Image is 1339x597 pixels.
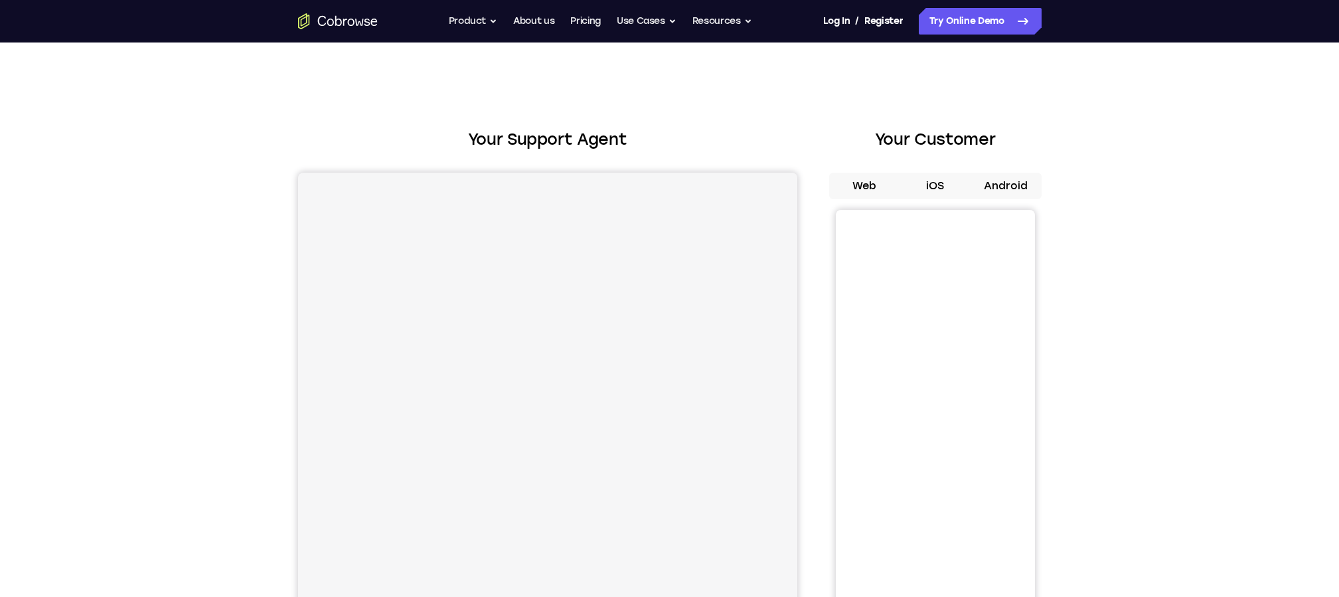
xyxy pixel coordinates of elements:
[829,128,1042,151] h2: Your Customer
[971,173,1042,199] button: Android
[692,8,752,35] button: Resources
[864,8,903,35] a: Register
[298,13,378,29] a: Go to the home page
[823,8,850,35] a: Log In
[513,8,554,35] a: About us
[617,8,676,35] button: Use Cases
[855,13,859,29] span: /
[900,173,971,199] button: iOS
[829,173,900,199] button: Web
[919,8,1042,35] a: Try Online Demo
[449,8,498,35] button: Product
[570,8,601,35] a: Pricing
[298,128,797,151] h2: Your Support Agent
